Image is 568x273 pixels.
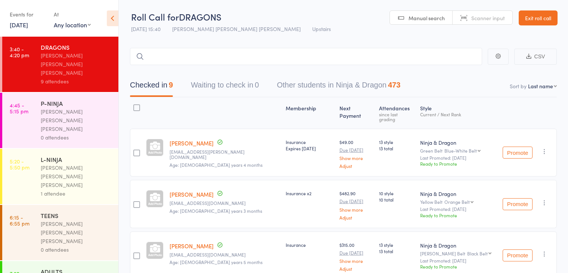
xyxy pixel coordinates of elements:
[420,251,497,256] div: [PERSON_NAME] Belt
[170,162,263,168] span: Age: [DEMOGRAPHIC_DATA] years 4 months
[420,242,497,249] div: Ninja & Dragon
[417,101,500,125] div: Style
[420,212,497,218] div: Ready to Promote
[379,112,415,122] div: since last grading
[41,189,112,198] div: 1 attendee
[10,46,29,58] time: 3:40 - 4:20 pm
[379,248,415,254] span: 13 total
[131,25,161,33] span: [DATE] 15:40
[10,158,30,170] time: 5:20 - 5:50 pm
[130,48,482,65] input: Search by name
[41,51,112,77] div: [PERSON_NAME] [PERSON_NAME] [PERSON_NAME]
[388,81,400,89] div: 473
[283,101,336,125] div: Membership
[41,107,112,133] div: [PERSON_NAME] [PERSON_NAME] [PERSON_NAME]
[503,249,533,261] button: Promote
[379,242,415,248] span: 13 style
[286,242,333,248] div: Insurance
[10,214,30,226] time: 6:15 - 6:55 pm
[420,190,497,197] div: Ninja & Dragon
[54,21,91,29] div: Any location
[170,139,214,147] a: [PERSON_NAME]
[170,208,262,214] span: Age: [DEMOGRAPHIC_DATA] years 3 months
[420,139,497,146] div: Ninja & Dragon
[339,258,373,263] a: Show more
[41,211,112,220] div: TEENS
[41,99,112,107] div: P-NINJA
[503,147,533,159] button: Promote
[420,148,497,153] div: Green Belt
[286,190,333,196] div: Insurance x2
[339,199,373,204] small: Due [DATE]
[420,258,497,263] small: Last Promoted: [DATE]
[336,101,376,125] div: Next Payment
[2,205,118,260] a: 6:15 -6:55 pmTEENS[PERSON_NAME] [PERSON_NAME] [PERSON_NAME]0 attendees
[519,10,558,25] a: Exit roll call
[339,139,373,168] div: $49.00
[444,199,470,204] div: Orange Belt
[10,21,28,29] a: [DATE]
[286,139,333,151] div: Insurance
[41,163,112,189] div: [PERSON_NAME] [PERSON_NAME] [PERSON_NAME]
[41,133,112,142] div: 0 attendees
[2,93,118,148] a: 4:45 -5:15 pmP-NINJA[PERSON_NAME] [PERSON_NAME] [PERSON_NAME]0 attendees
[376,101,418,125] div: Atten­dances
[2,37,118,92] a: 3:40 -4:20 pmDRAGONS[PERSON_NAME] [PERSON_NAME] [PERSON_NAME]9 attendees
[420,263,497,270] div: Ready to Promote
[172,25,301,33] span: [PERSON_NAME] [PERSON_NAME] [PERSON_NAME]
[420,155,497,160] small: Last Promoted: [DATE]
[255,81,259,89] div: 0
[339,156,373,160] a: Show more
[339,215,373,220] a: Adjust
[54,8,91,21] div: At
[339,266,373,271] a: Adjust
[409,14,445,22] span: Manual search
[277,77,400,97] button: Other students in Ninja & Dragon473
[41,220,112,245] div: [PERSON_NAME] [PERSON_NAME] [PERSON_NAME]
[131,10,179,23] span: Roll Call for
[286,145,333,151] div: Expires [DATE]
[420,206,497,212] small: Last Promoted: [DATE]
[514,49,557,65] button: CSV
[170,200,280,206] small: faran.daneshgari@gmail.com
[312,25,331,33] span: Upstairs
[379,145,415,151] span: 13 total
[10,102,28,114] time: 4:45 - 5:15 pm
[420,112,497,117] div: Current / Next Rank
[339,190,373,220] div: $482.90
[41,43,112,51] div: DRAGONS
[130,77,173,97] button: Checked in9
[510,82,527,90] label: Sort by
[41,245,112,254] div: 0 attendees
[339,163,373,168] a: Adjust
[169,81,173,89] div: 9
[420,160,497,167] div: Ready to Promote
[444,148,477,153] div: Blue-White Belt
[339,147,373,153] small: Due [DATE]
[191,77,259,97] button: Waiting to check in0
[170,149,280,160] small: creative.ken@hotmail.com
[179,10,221,23] span: DRAGONS
[170,259,263,265] span: Age: [DEMOGRAPHIC_DATA] years 5 months
[170,190,214,198] a: [PERSON_NAME]
[471,14,505,22] span: Scanner input
[503,198,533,210] button: Promote
[339,250,373,255] small: Due [DATE]
[339,207,373,212] a: Show more
[528,82,553,90] div: Last name
[10,8,46,21] div: Events for
[170,242,214,250] a: [PERSON_NAME]
[41,155,112,163] div: L-NINJA
[379,196,415,203] span: 10 total
[379,190,415,196] span: 10 style
[379,139,415,145] span: 13 style
[339,242,373,271] div: $315.00
[420,199,497,204] div: Yellow Belt
[2,149,118,204] a: 5:20 -5:50 pmL-NINJA[PERSON_NAME] [PERSON_NAME] [PERSON_NAME]1 attendee
[170,252,280,257] small: joshi.akshay.m@gmail.com
[41,77,112,86] div: 9 attendees
[467,251,488,256] div: Black Belt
